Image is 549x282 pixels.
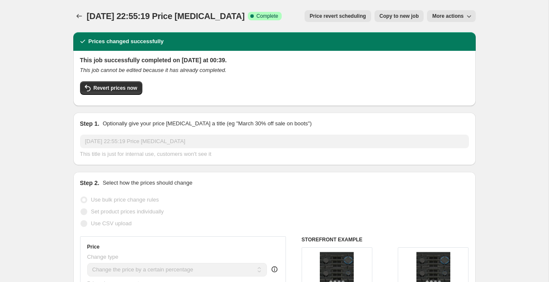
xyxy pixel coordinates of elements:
[302,236,469,243] h6: STOREFRONT EXAMPLE
[80,179,100,187] h2: Step 2.
[80,119,100,128] h2: Step 1.
[103,119,311,128] p: Optionally give your price [MEDICAL_DATA] a title (eg "March 30% off sale on boots")
[91,208,164,215] span: Set product prices individually
[87,11,245,21] span: [DATE] 22:55:19 Price [MEDICAL_DATA]
[87,243,100,250] h3: Price
[80,56,469,64] h2: This job successfully completed on [DATE] at 00:39.
[80,81,142,95] button: Revert prices now
[103,179,192,187] p: Select how the prices should change
[310,13,366,19] span: Price revert scheduling
[80,151,211,157] span: This title is just for internal use, customers won't see it
[380,13,419,19] span: Copy to new job
[87,254,119,260] span: Change type
[374,10,424,22] button: Copy to new job
[91,220,132,227] span: Use CSV upload
[270,265,279,274] div: help
[91,196,159,203] span: Use bulk price change rules
[432,13,463,19] span: More actions
[80,135,469,148] input: 30% off holiday sale
[427,10,475,22] button: More actions
[80,67,227,73] i: This job cannot be edited because it has already completed.
[305,10,371,22] button: Price revert scheduling
[73,10,85,22] button: Price change jobs
[94,85,137,91] span: Revert prices now
[256,13,278,19] span: Complete
[89,37,164,46] h2: Prices changed successfully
